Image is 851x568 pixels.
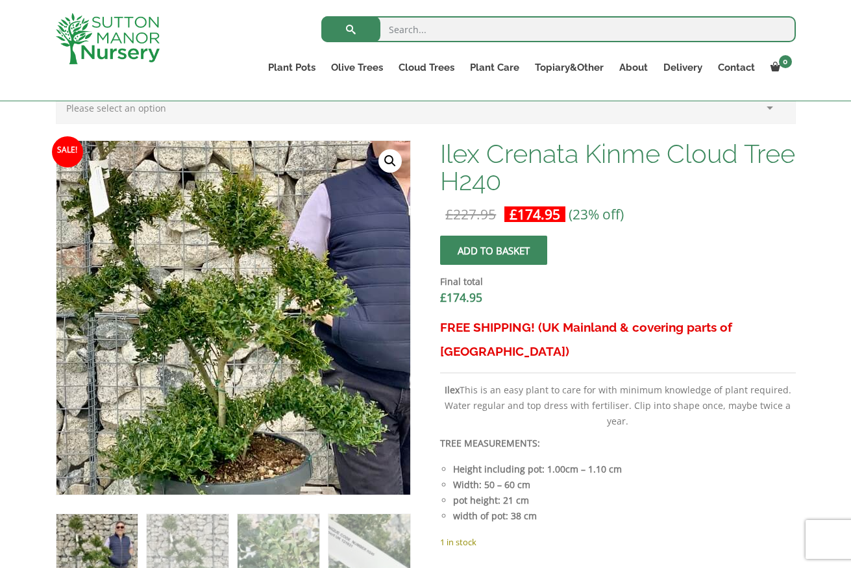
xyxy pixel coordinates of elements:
[569,205,624,223] span: (23% off)
[779,55,792,68] span: 0
[440,274,795,290] dt: Final total
[440,437,540,449] strong: TREE MEASUREMENTS:
[321,16,796,42] input: Search...
[445,205,496,223] bdi: 227.95
[611,58,656,77] a: About
[453,494,529,506] strong: pot height: 21 cm
[440,290,447,305] span: £
[440,382,795,429] p: This is an easy plant to care for with minimum knowledge of plant required. Water regular and top...
[763,58,796,77] a: 0
[440,236,547,265] button: Add to basket
[453,478,530,491] strong: Width: 50 – 60 cm
[52,136,83,167] span: Sale!
[323,58,391,77] a: Olive Trees
[453,510,537,522] strong: width of pot: 38 cm
[440,290,482,305] bdi: 174.95
[378,149,402,173] a: View full-screen image gallery
[440,534,795,550] p: 1 in stock
[710,58,763,77] a: Contact
[510,205,517,223] span: £
[440,315,795,364] h3: FREE SHIPPING! (UK Mainland & covering parts of [GEOGRAPHIC_DATA])
[656,58,710,77] a: Delivery
[56,13,160,64] img: logo
[527,58,611,77] a: Topiary&Other
[510,205,560,223] bdi: 174.95
[445,205,453,223] span: £
[462,58,527,77] a: Plant Care
[445,384,460,396] b: Ilex
[453,463,622,475] strong: Height including pot: 1.00cm – 1.10 cm
[440,140,795,195] h1: Ilex Crenata Kinme Cloud Tree H240
[260,58,323,77] a: Plant Pots
[391,58,462,77] a: Cloud Trees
